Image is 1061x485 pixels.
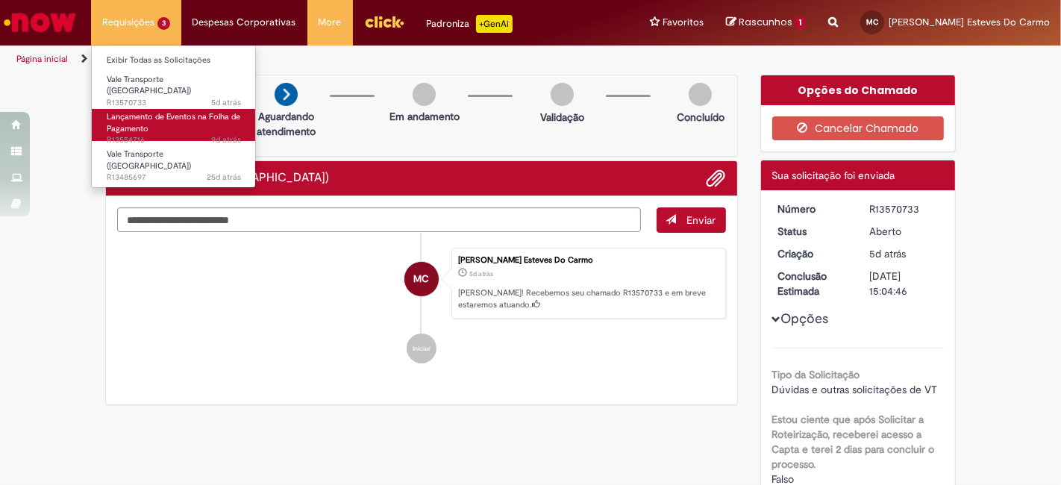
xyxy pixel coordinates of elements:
span: MC [866,17,878,27]
span: Despesas Corporativas [193,15,296,30]
span: Favoritos [663,15,704,30]
time: 26/09/2025 14:04:42 [869,247,906,260]
img: img-circle-grey.png [413,83,436,106]
textarea: Digite sua mensagem aqui... [117,207,641,232]
b: Estou ciente que após Solicitar a Roteirização, receberei acesso a Capta e terei 2 dias para conc... [772,413,935,471]
b: Tipo da Solicitação [772,368,860,381]
span: 3 [157,17,170,30]
span: R13485697 [107,172,241,184]
li: Marcela Marques Esteves Do Carmo [117,248,726,319]
span: [PERSON_NAME] Esteves Do Carmo [889,16,1050,28]
a: Exibir Todas as Solicitações [92,52,256,69]
div: [PERSON_NAME] Esteves Do Carmo [458,256,718,265]
span: 5d atrás [869,247,906,260]
a: Aberto R13485697 : Vale Transporte (VT) [92,146,256,178]
span: Rascunhos [739,15,792,29]
p: [PERSON_NAME]! Recebemos seu chamado R13570733 e em breve estaremos atuando. [458,287,718,310]
time: 26/09/2025 14:04:42 [469,269,493,278]
span: Requisições [102,15,154,30]
img: click_logo_yellow_360x200.png [364,10,404,33]
span: 25d atrás [207,172,241,183]
span: Lançamento de Eventos na Folha de Pagamento [107,111,240,134]
span: Sua solicitação foi enviada [772,169,895,182]
dt: Número [767,201,859,216]
a: Aberto R13554716 : Lançamento de Eventos na Folha de Pagamento [92,109,256,141]
img: img-circle-grey.png [551,83,574,106]
p: Validação [540,110,584,125]
a: Página inicial [16,53,68,65]
span: MC [413,261,429,297]
img: arrow-next.png [275,83,298,106]
p: Aguardando atendimento [250,109,322,139]
span: Vale Transporte ([GEOGRAPHIC_DATA]) [107,148,191,172]
button: Cancelar Chamado [772,116,945,140]
button: Enviar [657,207,726,233]
span: R13570733 [107,97,241,109]
time: 26/09/2025 14:04:43 [211,97,241,108]
div: 26/09/2025 14:04:42 [869,246,939,261]
span: Enviar [687,213,716,227]
ul: Histórico de tíquete [117,233,726,379]
span: 9d atrás [211,134,241,145]
div: Padroniza [427,15,513,33]
span: More [319,15,342,30]
dt: Conclusão Estimada [767,269,859,298]
p: Em andamento [389,109,460,124]
a: Rascunhos [726,16,806,30]
dt: Criação [767,246,859,261]
time: 22/09/2025 11:44:52 [211,134,241,145]
time: 05/09/2025 16:00:28 [207,172,241,183]
dt: Status [767,224,859,239]
span: Vale Transporte ([GEOGRAPHIC_DATA]) [107,74,191,97]
img: img-circle-grey.png [689,83,712,106]
div: Marcela Marques Esteves Do Carmo [404,262,439,296]
span: R13554716 [107,134,241,146]
span: 1 [795,16,806,30]
div: [DATE] 15:04:46 [869,269,939,298]
span: Dúvidas e outras solicitações de VT [772,383,938,396]
p: +GenAi [476,15,513,33]
span: 5d atrás [469,269,493,278]
span: 5d atrás [211,97,241,108]
ul: Trilhas de página [11,46,696,73]
div: Aberto [869,224,939,239]
button: Adicionar anexos [707,169,726,188]
div: Opções do Chamado [761,75,956,105]
p: Concluído [677,110,724,125]
ul: Requisições [91,45,256,188]
a: Aberto R13570733 : Vale Transporte (VT) [92,72,256,104]
img: ServiceNow [1,7,78,37]
div: R13570733 [869,201,939,216]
